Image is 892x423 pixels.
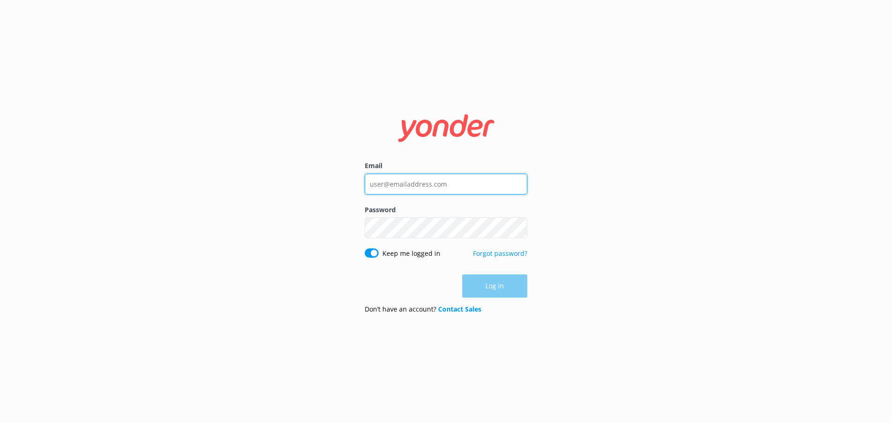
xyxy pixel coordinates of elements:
[365,174,527,195] input: user@emailaddress.com
[473,249,527,258] a: Forgot password?
[382,248,440,259] label: Keep me logged in
[365,304,481,314] p: Don’t have an account?
[365,205,527,215] label: Password
[509,219,527,237] button: Show password
[365,161,527,171] label: Email
[438,305,481,313] a: Contact Sales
